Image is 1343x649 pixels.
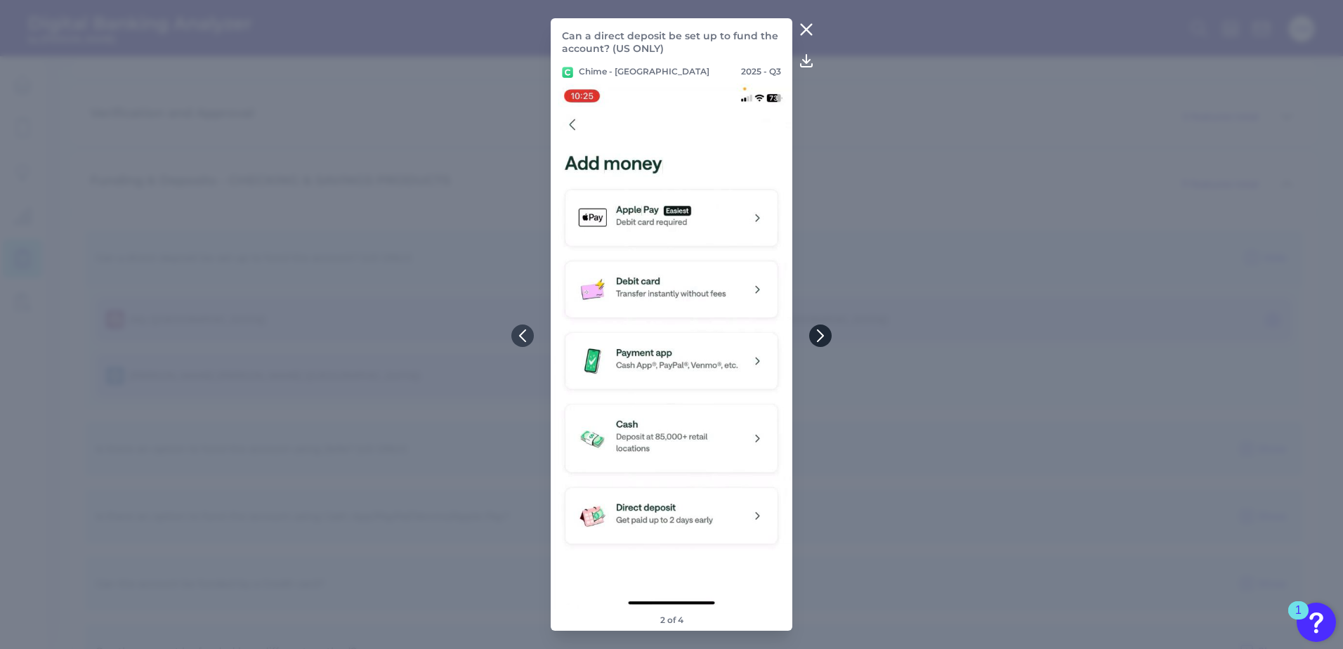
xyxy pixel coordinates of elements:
[551,84,793,609] img: 5803-ChimeBank1-RC-MobileOnboarding-Q3-2025.png
[562,29,782,55] p: Can a direct deposit be set up to fund the account? (US ONLY)
[1295,610,1302,629] div: 1
[562,66,709,78] p: Chime - [GEOGRAPHIC_DATA]
[655,609,689,631] footer: 2 of 4
[741,66,781,78] p: 2025 - Q3
[1297,603,1336,642] button: Open Resource Center, 1 new notification
[562,67,573,78] img: Chime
